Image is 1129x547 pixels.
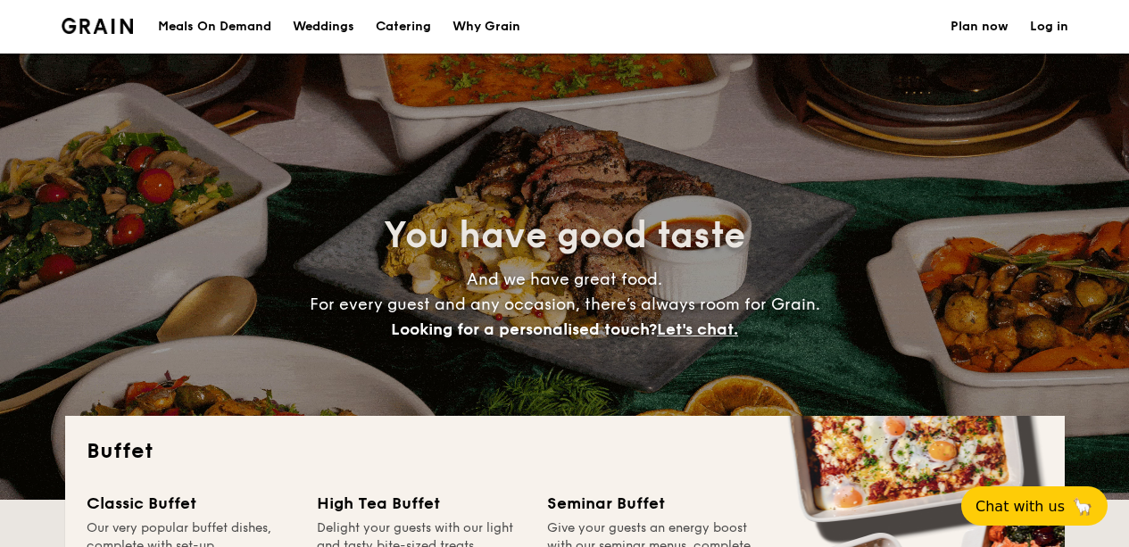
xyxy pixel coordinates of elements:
img: Grain [62,18,134,34]
span: And we have great food. For every guest and any occasion, there’s always room for Grain. [310,269,820,339]
h2: Buffet [87,437,1043,466]
div: Classic Buffet [87,491,295,516]
span: Let's chat. [657,319,738,339]
span: Chat with us [975,498,1065,515]
div: Seminar Buffet [547,491,756,516]
a: Logotype [62,18,134,34]
button: Chat with us🦙 [961,486,1108,526]
div: High Tea Buffet [317,491,526,516]
span: 🦙 [1072,496,1093,517]
span: You have good taste [384,214,745,257]
span: Looking for a personalised touch? [391,319,657,339]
